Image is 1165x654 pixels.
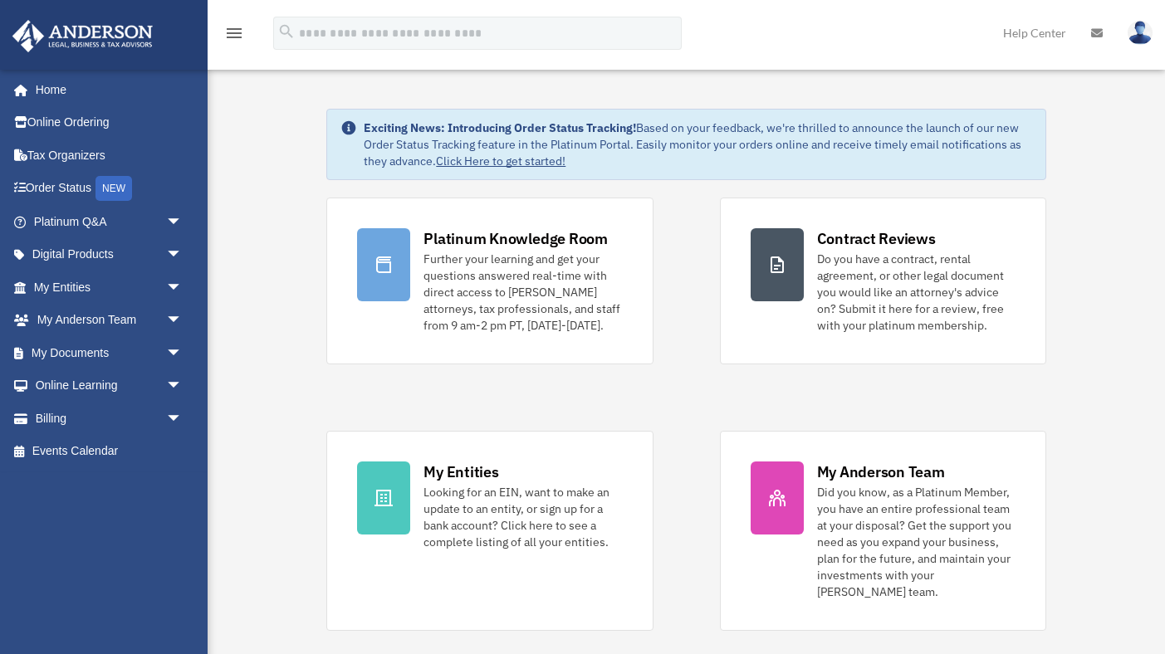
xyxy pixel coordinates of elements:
span: arrow_drop_down [166,271,199,305]
a: Billingarrow_drop_down [12,402,208,435]
a: Home [12,73,199,106]
span: arrow_drop_down [166,205,199,239]
a: Platinum Knowledge Room Further your learning and get your questions answered real-time with dire... [326,198,653,364]
div: My Entities [423,461,498,482]
a: My Documentsarrow_drop_down [12,336,208,369]
div: Did you know, as a Platinum Member, you have an entire professional team at your disposal? Get th... [817,484,1016,600]
a: My Anderson Team Did you know, as a Platinum Member, you have an entire professional team at your... [720,431,1046,631]
div: Do you have a contract, rental agreement, or other legal document you would like an attorney's ad... [817,251,1016,334]
a: menu [224,29,244,43]
div: NEW [95,176,132,201]
strong: Exciting News: Introducing Order Status Tracking! [364,120,636,135]
span: arrow_drop_down [166,336,199,370]
a: Order StatusNEW [12,172,208,206]
a: My Entitiesarrow_drop_down [12,271,208,304]
span: arrow_drop_down [166,238,199,272]
a: Events Calendar [12,435,208,468]
a: Contract Reviews Do you have a contract, rental agreement, or other legal document you would like... [720,198,1046,364]
div: Contract Reviews [817,228,936,249]
a: Online Ordering [12,106,208,139]
a: Online Learningarrow_drop_down [12,369,208,403]
a: My Entities Looking for an EIN, want to make an update to an entity, or sign up for a bank accoun... [326,431,653,631]
a: Click Here to get started! [436,154,565,168]
a: Platinum Q&Aarrow_drop_down [12,205,208,238]
div: My Anderson Team [817,461,945,482]
div: Looking for an EIN, want to make an update to an entity, or sign up for a bank account? Click her... [423,484,622,550]
a: Digital Productsarrow_drop_down [12,238,208,271]
div: Platinum Knowledge Room [423,228,608,249]
i: menu [224,23,244,43]
span: arrow_drop_down [166,369,199,403]
a: Tax Organizers [12,139,208,172]
i: search [277,22,296,41]
span: arrow_drop_down [166,304,199,338]
img: Anderson Advisors Platinum Portal [7,20,158,52]
img: User Pic [1128,21,1153,45]
a: My Anderson Teamarrow_drop_down [12,304,208,337]
div: Based on your feedback, we're thrilled to announce the launch of our new Order Status Tracking fe... [364,120,1031,169]
div: Further your learning and get your questions answered real-time with direct access to [PERSON_NAM... [423,251,622,334]
span: arrow_drop_down [166,402,199,436]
